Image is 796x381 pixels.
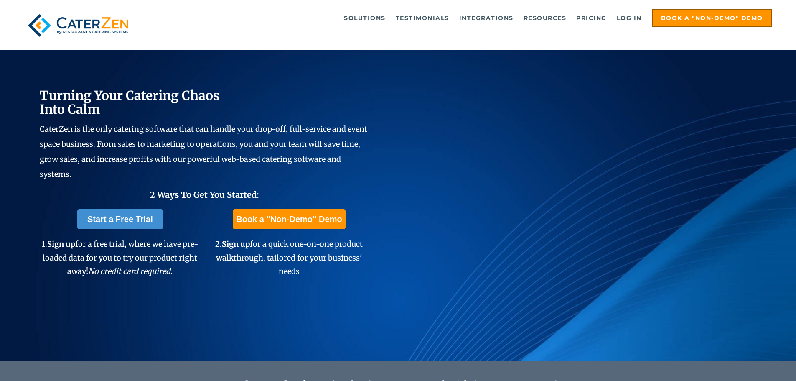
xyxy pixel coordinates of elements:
a: Book a "Non-Demo" Demo [233,209,345,229]
span: 2. for a quick one-on-one product walkthrough, tailored for your business' needs [215,239,363,276]
img: caterzen [24,9,132,42]
a: Solutions [340,10,390,26]
div: Navigation Menu [152,9,772,27]
a: Testimonials [392,10,453,26]
a: Pricing [572,10,611,26]
span: Sign up [222,239,250,249]
span: Turning Your Catering Chaos Into Calm [40,87,220,117]
a: Start a Free Trial [77,209,163,229]
span: 1. for a free trial, where we have pre-loaded data for you to try our product right away! [42,239,198,276]
em: No credit card required. [88,266,173,276]
a: Log in [613,10,646,26]
span: Sign up [47,239,75,249]
a: Book a "Non-Demo" Demo [652,9,772,27]
span: CaterZen is the only catering software that can handle your drop-off, full-service and event spac... [40,124,367,179]
a: Integrations [455,10,518,26]
a: Resources [519,10,571,26]
span: 2 Ways To Get You Started: [150,189,259,200]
